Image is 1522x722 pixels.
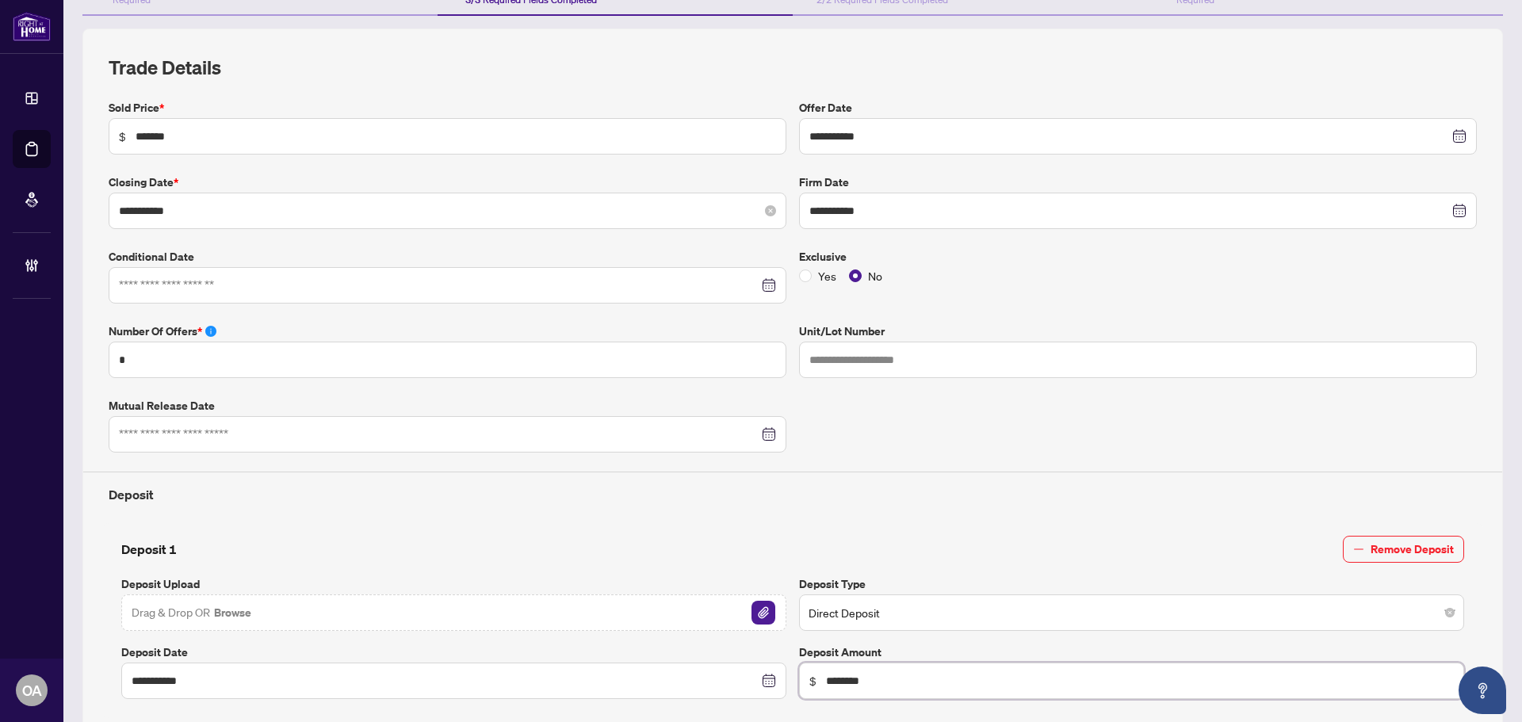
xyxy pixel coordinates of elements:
span: Direct Deposit [809,598,1455,628]
label: Mutual Release Date [109,397,786,414]
span: close-circle [765,205,776,216]
span: minus [1353,544,1364,555]
span: Yes [812,267,843,285]
keeper-lock: Open Keeper Popup [732,201,751,220]
img: logo [13,12,51,41]
button: Remove Deposit [1343,536,1464,563]
label: Exclusive [799,248,1477,265]
label: Unit/Lot Number [799,323,1477,340]
span: $ [119,128,126,145]
label: Closing Date [109,174,786,191]
button: Browse [212,602,253,623]
h2: Trade Details [109,55,1477,80]
span: Drag & Drop OR BrowseFile Attachement [121,594,786,631]
label: Deposit Type [799,575,1464,593]
button: Open asap [1459,667,1506,714]
label: Deposit Date [121,644,786,661]
label: Deposit Amount [799,644,1464,661]
label: Firm Date [799,174,1477,191]
span: $ [809,672,816,690]
label: Sold Price [109,99,786,117]
span: info-circle [205,326,216,337]
h4: Deposit [109,485,1477,504]
label: Conditional Date [109,248,786,265]
label: Offer Date [799,99,1477,117]
label: Number of offers [109,323,786,340]
button: File Attachement [751,600,776,625]
span: close-circle [1445,608,1455,617]
h4: Deposit 1 [121,540,177,559]
span: Remove Deposit [1371,537,1454,562]
span: OA [22,679,42,701]
span: Drag & Drop OR [132,602,253,623]
label: Deposit Upload [121,575,786,593]
span: No [862,267,889,285]
img: File Attachement [751,601,775,625]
